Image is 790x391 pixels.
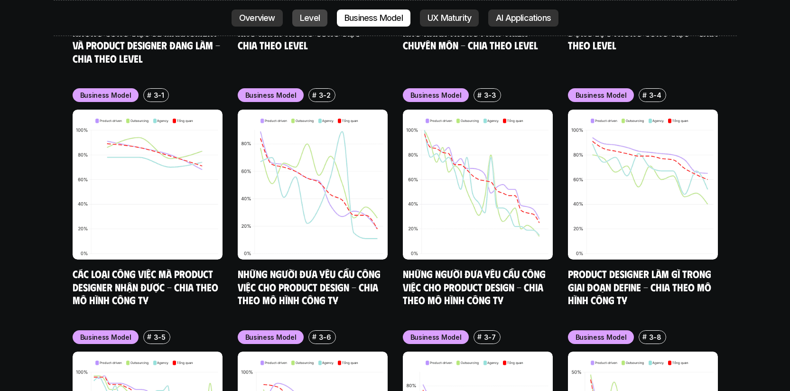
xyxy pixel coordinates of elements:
[239,13,275,23] p: Overview
[238,26,369,52] a: Khó khăn trong công việc - Chia theo Level
[147,92,151,99] h6: #
[147,333,151,340] h6: #
[337,9,410,27] a: Business Model
[642,333,647,340] h6: #
[484,332,496,342] p: 3-7
[403,26,538,52] a: Khó khăn trong phát triển chuyên môn - Chia theo level
[154,332,166,342] p: 3-5
[232,9,283,27] a: Overview
[300,13,320,23] p: Level
[477,333,482,340] h6: #
[420,9,479,27] a: UX Maturity
[245,332,297,342] p: Business Model
[312,333,316,340] h6: #
[410,332,462,342] p: Business Model
[568,26,720,52] a: Động lực trong công việc - Chia theo Level
[319,332,331,342] p: 3-6
[576,90,627,100] p: Business Model
[568,267,714,306] a: Product Designer làm gì trong giai đoạn Define - Chia theo mô hình công ty
[344,13,403,23] p: Business Model
[319,90,331,100] p: 3-2
[649,90,661,100] p: 3-4
[642,92,647,99] h6: #
[312,92,316,99] h6: #
[245,90,297,100] p: Business Model
[410,90,462,100] p: Business Model
[488,9,558,27] a: AI Applications
[428,13,471,23] p: UX Maturity
[576,332,627,342] p: Business Model
[73,26,223,65] a: Những công việc về Managment và Product Designer đang làm - Chia theo Level
[649,332,661,342] p: 3-8
[403,267,548,306] a: Những người đưa yêu cầu công việc cho Product Design - Chia theo mô hình công ty
[80,332,131,342] p: Business Model
[80,90,131,100] p: Business Model
[154,90,164,100] p: 3-1
[484,90,496,100] p: 3-3
[238,267,383,306] a: Những người đưa yêu cầu công việc cho Product Design - Chia theo mô hình công ty
[292,9,327,27] a: Level
[73,267,221,306] a: Các loại công việc mà Product Designer nhận được - Chia theo mô hình công ty
[496,13,551,23] p: AI Applications
[477,92,482,99] h6: #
